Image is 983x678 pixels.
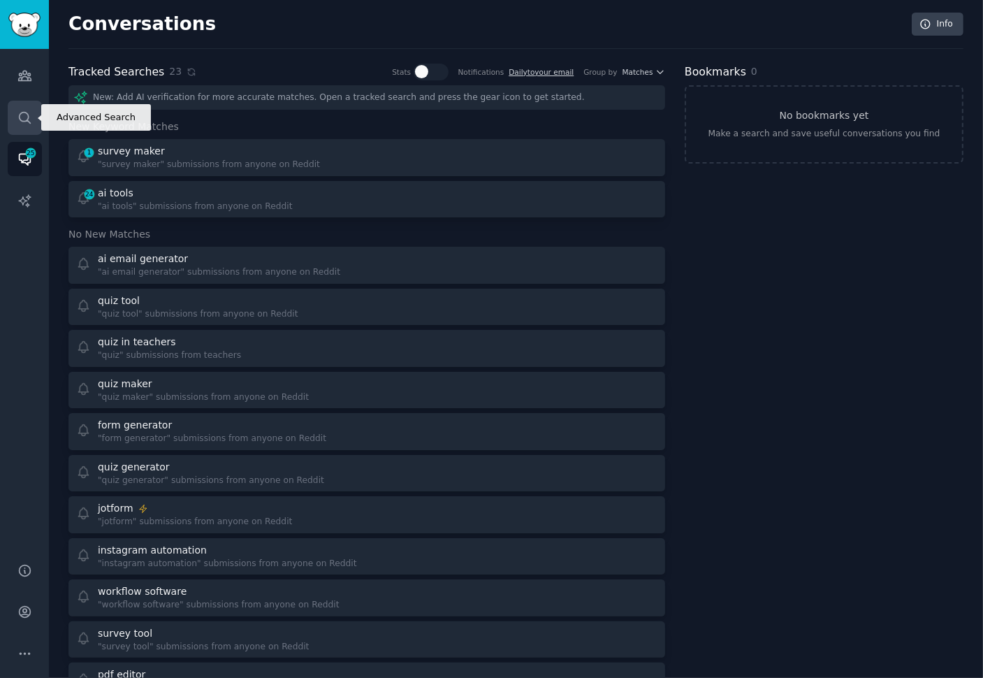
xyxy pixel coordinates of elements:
div: "quiz tool" submissions from anyone on Reddit [98,308,298,321]
span: New Keyword Matches [68,120,179,134]
span: Matches [622,67,653,77]
a: 1survey maker"survey maker" submissions from anyone on Reddit [68,139,665,176]
span: No New Matches [68,227,150,242]
h3: No bookmarks yet [780,108,869,123]
a: quiz maker"quiz maker" submissions from anyone on Reddit [68,372,665,409]
a: Dailytoyour email [509,68,574,76]
h2: Tracked Searches [68,64,164,81]
div: survey maker [98,144,165,159]
div: form generator [98,418,172,433]
div: "quiz" submissions from teachers [98,349,241,362]
a: 24ai tools"ai tools" submissions from anyone on Reddit [68,181,665,218]
a: survey tool"survey tool" submissions from anyone on Reddit [68,621,665,658]
div: Notifications [458,67,504,77]
div: "workflow software" submissions from anyone on Reddit [98,599,340,612]
span: 24 [83,189,96,199]
div: instagram automation [98,543,207,558]
div: "survey maker" submissions from anyone on Reddit [98,159,320,171]
div: ai email generator [98,252,188,266]
div: quiz maker [98,377,152,391]
a: instagram automation"instagram automation" submissions from anyone on Reddit [68,538,665,575]
a: 25 [8,142,42,176]
div: Group by [583,67,617,77]
div: New: Add AI verification for more accurate matches. Open a tracked search and press the gear icon... [68,85,665,110]
div: quiz generator [98,460,170,475]
div: survey tool [98,626,152,641]
div: ai tools [98,186,133,201]
a: Info [912,13,963,36]
div: "quiz generator" submissions from anyone on Reddit [98,475,324,487]
div: "jotform" submissions from anyone on Reddit [98,516,292,528]
a: ai email generator"ai email generator" submissions from anyone on Reddit [68,247,665,284]
div: "survey tool" submissions from anyone on Reddit [98,641,309,654]
div: quiz in teachers [98,335,176,349]
div: "form generator" submissions from anyone on Reddit [98,433,326,445]
div: Make a search and save useful conversations you find [708,128,940,140]
a: form generator"form generator" submissions from anyone on Reddit [68,413,665,450]
span: 23 [169,64,182,79]
button: Matches [622,67,665,77]
a: workflow software"workflow software" submissions from anyone on Reddit [68,579,665,616]
a: quiz in teachers"quiz" submissions from teachers [68,330,665,367]
h2: Bookmarks [685,64,746,81]
a: No bookmarks yetMake a search and save useful conversations you find [685,85,963,164]
span: 0 [751,66,757,77]
div: "ai email generator" submissions from anyone on Reddit [98,266,340,279]
a: quiz tool"quiz tool" submissions from anyone on Reddit [68,289,665,326]
h2: Conversations [68,13,216,36]
span: 1 [83,147,96,157]
span: 25 [24,148,37,158]
img: GummySearch logo [8,13,41,37]
a: jotform"jotform" submissions from anyone on Reddit [68,496,665,533]
div: "instagram automation" submissions from anyone on Reddit [98,558,357,570]
div: jotform [98,501,133,516]
div: "quiz maker" submissions from anyone on Reddit [98,391,309,404]
div: Stats [392,67,411,77]
div: "ai tools" submissions from anyone on Reddit [98,201,293,213]
div: quiz tool [98,294,140,308]
a: quiz generator"quiz generator" submissions from anyone on Reddit [68,455,665,492]
div: workflow software [98,584,187,599]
